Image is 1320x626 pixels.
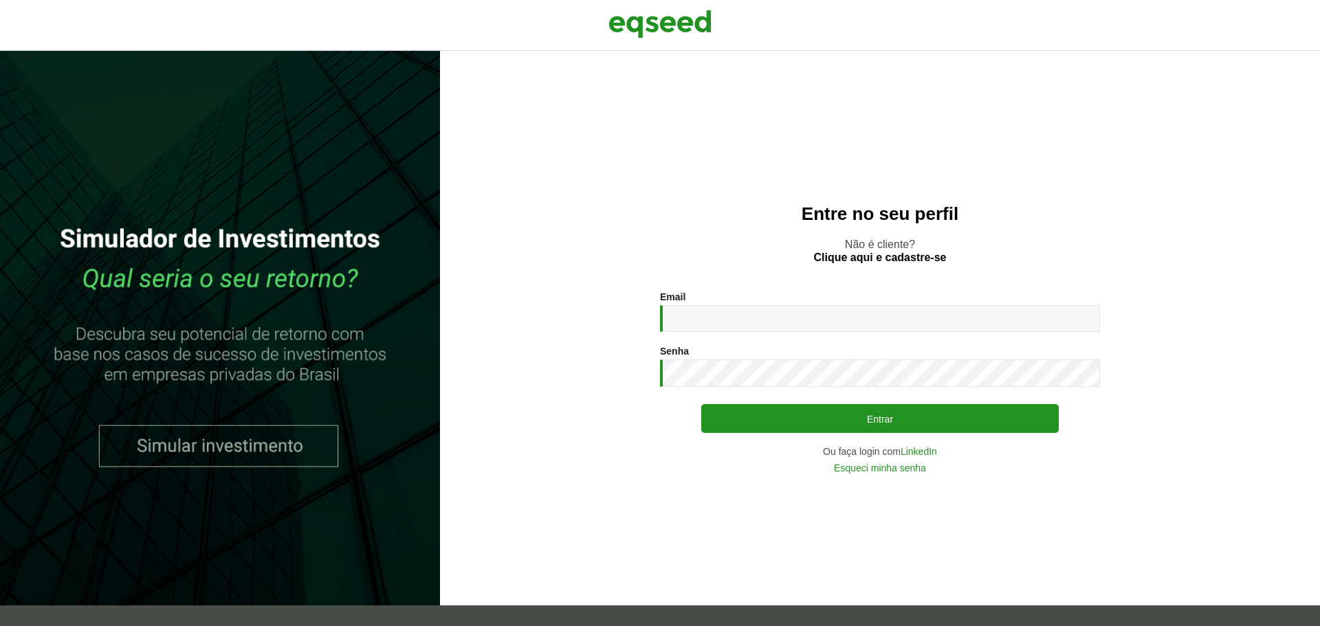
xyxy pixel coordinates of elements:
button: Entrar [701,404,1059,433]
p: Não é cliente? [467,238,1292,264]
h2: Entre no seu perfil [467,204,1292,224]
a: Esqueci minha senha [834,463,926,473]
label: Senha [660,346,689,356]
a: LinkedIn [901,447,937,456]
label: Email [660,292,685,302]
a: Clique aqui e cadastre-se [814,252,947,263]
div: Ou faça login com [660,447,1100,456]
img: EqSeed Logo [608,7,712,41]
